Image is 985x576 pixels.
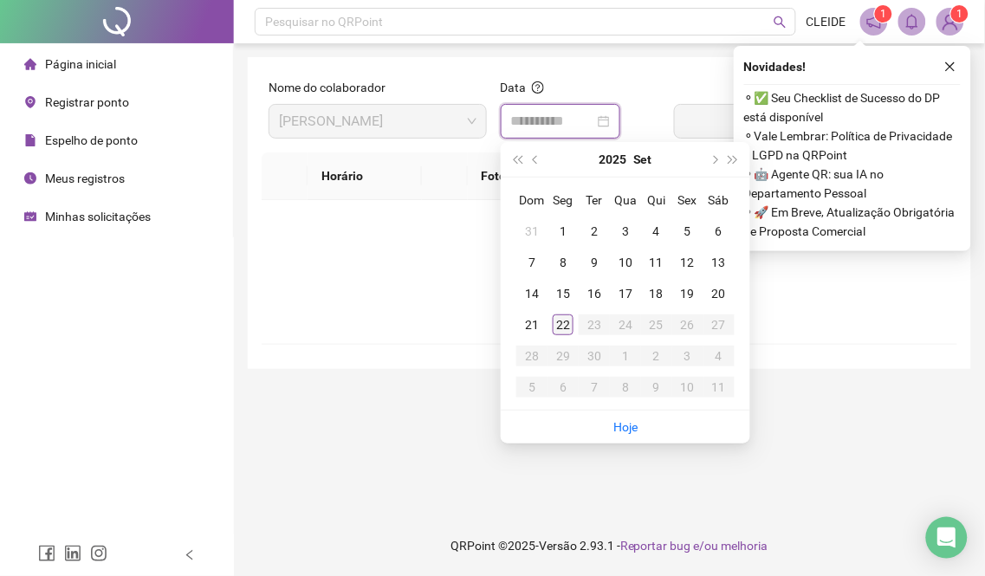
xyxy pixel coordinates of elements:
td: 2025-10-07 [579,372,610,403]
div: 7 [584,377,605,398]
div: 14 [522,283,542,304]
span: Reportar bug e/ou melhoria [620,539,768,553]
button: next-year [704,142,723,177]
div: 20 [709,283,729,304]
span: notification [866,14,882,29]
td: 2025-09-21 [516,309,548,340]
button: Buscar registros [674,104,950,139]
td: 2025-10-10 [672,372,703,403]
div: 4 [709,346,729,366]
div: 1 [553,221,574,242]
div: 25 [646,314,667,335]
div: 3 [615,221,636,242]
div: 5 [522,377,542,398]
span: Registrar ponto [45,95,129,109]
td: 2025-09-30 [579,340,610,372]
td: 2025-09-25 [641,309,672,340]
div: 15 [553,283,574,304]
div: 8 [615,377,636,398]
td: 2025-09-16 [579,278,610,309]
div: 28 [522,346,542,366]
span: CLEIDE [807,12,846,31]
a: Hoje [613,420,638,434]
div: 4 [646,221,667,242]
div: 2 [584,221,605,242]
div: 16 [584,283,605,304]
span: close [944,61,956,73]
div: 9 [646,377,667,398]
div: 10 [615,252,636,273]
td: 2025-10-02 [641,340,672,372]
th: Foto [468,152,555,200]
div: Open Intercom Messenger [926,517,968,559]
td: 2025-09-22 [548,309,579,340]
td: 2025-09-12 [672,247,703,278]
th: Horário [308,152,422,200]
td: 2025-09-14 [516,278,548,309]
div: 6 [709,221,729,242]
td: 2025-09-26 [672,309,703,340]
span: schedule [24,210,36,223]
div: 9 [584,252,605,273]
th: Qua [610,184,641,216]
th: Sex [672,184,703,216]
td: 2025-09-28 [516,340,548,372]
div: 27 [709,314,729,335]
span: CLEIDE OLIVEIRA SANTANA [279,105,476,138]
th: Seg [548,184,579,216]
td: 2025-10-05 [516,372,548,403]
td: 2025-10-03 [672,340,703,372]
div: 13 [709,252,729,273]
span: Página inicial [45,57,116,71]
button: year panel [599,142,626,177]
td: 2025-09-09 [579,247,610,278]
td: 2025-10-04 [703,340,735,372]
th: Sáb [703,184,735,216]
td: 2025-10-09 [641,372,672,403]
div: 12 [677,252,698,273]
span: home [24,58,36,70]
td: 2025-09-04 [641,216,672,247]
span: ⚬ Vale Lembrar: Política de Privacidade e LGPD na QRPoint [744,126,961,165]
div: 29 [553,346,574,366]
span: Espelho de ponto [45,133,138,147]
th: Ter [579,184,610,216]
td: 2025-09-27 [703,309,735,340]
span: 1 [957,8,963,20]
span: Minhas solicitações [45,210,151,223]
span: question-circle [532,81,544,94]
div: 23 [584,314,605,335]
td: 2025-09-24 [610,309,641,340]
span: ⚬ 🚀 Em Breve, Atualização Obrigatória de Proposta Comercial [744,203,961,241]
td: 2025-09-29 [548,340,579,372]
div: 21 [522,314,542,335]
span: environment [24,96,36,108]
span: instagram [90,545,107,562]
th: Qui [641,184,672,216]
span: ⚬ 🤖 Agente QR: sua IA no Departamento Pessoal [744,165,961,203]
sup: Atualize o seu contato no menu Meus Dados [951,5,969,23]
div: 8 [553,252,574,273]
label: Nome do colaborador [269,78,397,97]
td: 2025-10-11 [703,372,735,403]
td: 2025-09-07 [516,247,548,278]
td: 2025-09-17 [610,278,641,309]
span: Novidades ! [744,57,807,76]
button: month panel [633,142,652,177]
span: left [184,549,196,561]
button: super-prev-year [508,142,527,177]
img: 90394 [937,9,963,35]
div: 24 [615,314,636,335]
div: 26 [677,314,698,335]
span: Meus registros [45,172,125,185]
td: 2025-09-23 [579,309,610,340]
td: 2025-10-06 [548,372,579,403]
td: 2025-09-05 [672,216,703,247]
div: 30 [584,346,605,366]
span: Versão [539,539,577,553]
td: 2025-09-18 [641,278,672,309]
td: 2025-09-15 [548,278,579,309]
td: 2025-09-11 [641,247,672,278]
div: 22 [553,314,574,335]
span: linkedin [64,545,81,562]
